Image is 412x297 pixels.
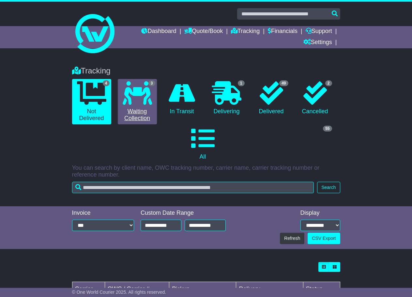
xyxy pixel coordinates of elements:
span: 2 [325,80,332,86]
a: Tracking [231,26,260,37]
td: Delivery [236,282,303,296]
span: 1 [238,80,245,86]
span: 4 [103,80,110,86]
button: Search [317,182,340,193]
a: Dashboard [141,26,176,37]
a: 1 Delivering [207,79,246,117]
a: Support [306,26,332,37]
div: Tracking [69,66,343,76]
p: You can search by client name, OWC tracking number, carrier name, carrier tracking number or refe... [72,164,340,179]
div: Custom Date Range [141,210,226,217]
a: 3 Waiting Collection [118,79,157,124]
a: 2 Cancelled [297,79,334,117]
td: Pickup [169,282,236,296]
a: Financials [268,26,298,37]
span: © One World Courier 2025. All rights reserved. [72,289,166,295]
a: 4 Not Delivered [72,79,111,124]
div: Display [300,210,340,217]
a: Quote/Book [184,26,223,37]
a: In Transit [163,79,201,117]
a: 49 Delivered [253,79,290,117]
td: Carrier [72,282,105,296]
a: 55 All [72,124,334,163]
td: OWC / Carrier # [105,282,169,296]
a: Settings [303,37,332,48]
button: Refresh [280,233,304,244]
span: 3 [148,80,155,86]
div: Invoice [72,210,134,217]
a: CSV Export [308,233,340,244]
span: 49 [279,80,288,86]
span: 55 [323,126,332,132]
td: Status [303,282,340,296]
